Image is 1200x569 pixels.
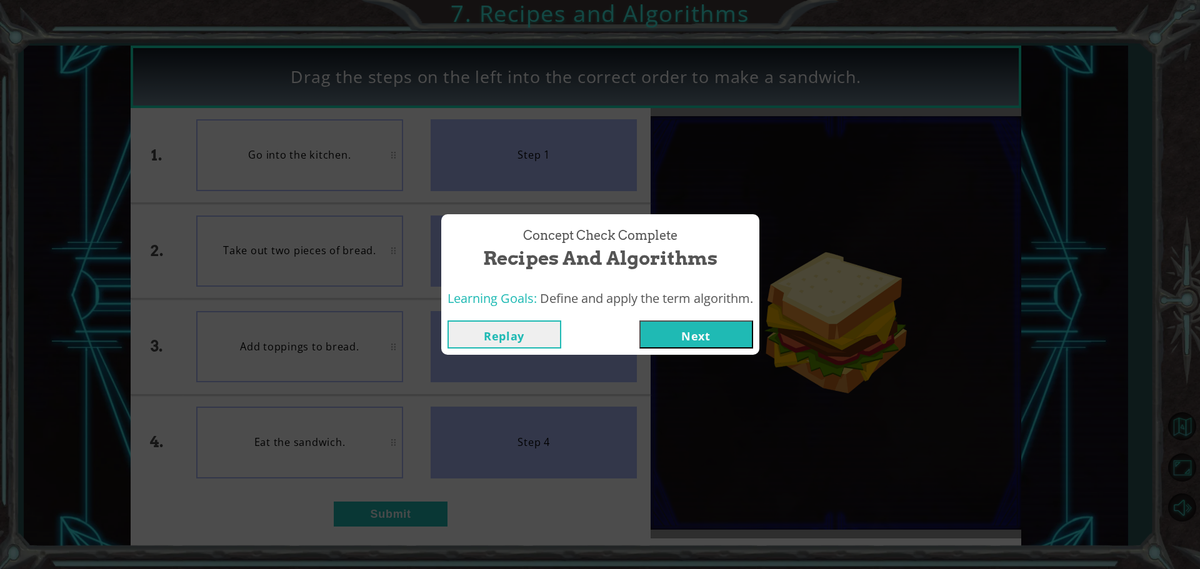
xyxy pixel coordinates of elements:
span: Concept Check Complete [523,227,677,245]
button: Next [639,320,753,349]
span: Define and apply the term algorithm. [540,290,753,307]
span: Recipes and Algorithms [483,245,717,272]
button: Replay [447,320,561,349]
span: Learning Goals: [447,290,537,307]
